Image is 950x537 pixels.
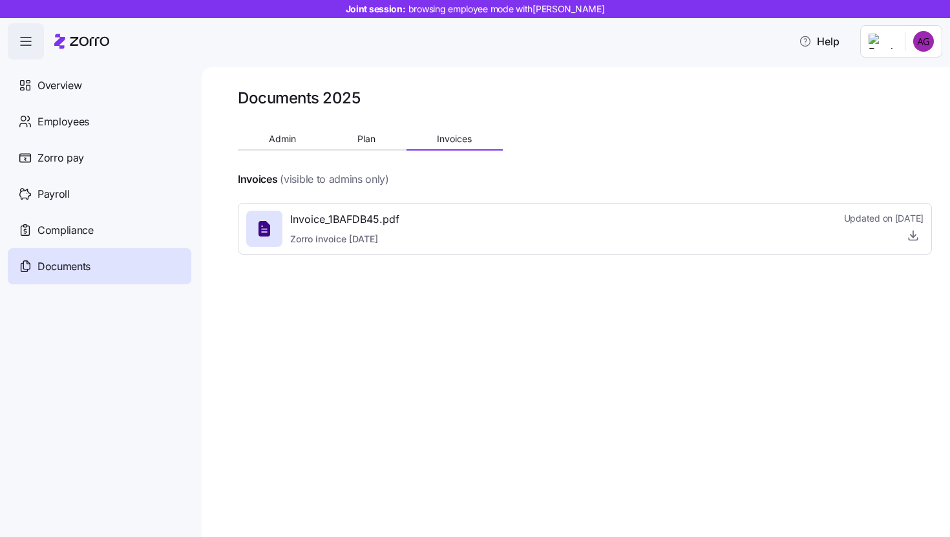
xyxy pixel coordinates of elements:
a: Zorro pay [8,140,191,176]
span: Payroll [37,186,70,202]
span: Invoices [437,134,472,143]
span: Zorro invoice [DATE] [290,233,399,246]
span: Compliance [37,222,94,238]
a: Payroll [8,176,191,212]
a: Compliance [8,212,191,248]
span: Overview [37,78,81,94]
span: Admin [269,134,296,143]
span: Help [799,34,839,49]
a: Overview [8,67,191,103]
span: Zorro pay [37,150,84,166]
span: Documents [37,258,90,275]
span: Joint session: [346,3,605,16]
h4: Invoices [238,172,277,187]
img: Employer logo [869,34,894,49]
button: Help [788,28,850,54]
h1: Documents 2025 [238,88,360,108]
span: (visible to admins only) [280,171,388,187]
span: Invoice_1BAFDB45.pdf [290,211,399,227]
a: Documents [8,248,191,284]
a: Employees [8,103,191,140]
span: Updated on [DATE] [844,212,924,225]
span: browsing employee mode with [PERSON_NAME] [408,3,605,16]
span: Employees [37,114,89,130]
img: eb2609f759f5f79799b59fcafa01f724 [913,31,934,52]
span: Plan [357,134,375,143]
